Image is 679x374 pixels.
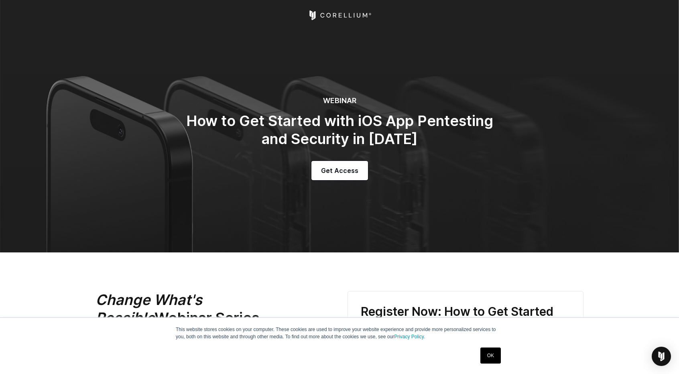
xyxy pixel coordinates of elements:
h6: WEBINAR [179,96,500,106]
h2: Webinar Series [96,291,312,327]
a: Corellium Home [308,10,372,20]
div: Open Intercom Messenger [652,347,671,366]
a: Privacy Policy. [394,334,425,339]
a: OK [480,348,501,364]
a: Get Access [311,161,368,180]
h3: Register Now: How to Get Started with iOS App Pentesting [361,304,570,334]
p: This website stores cookies on your computer. These cookies are used to improve your website expe... [176,326,503,340]
h2: How to Get Started with iOS App Pentesting and Security in [DATE] [179,112,500,148]
span: Get Access [321,166,358,175]
em: Change What's Possible [96,291,202,327]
